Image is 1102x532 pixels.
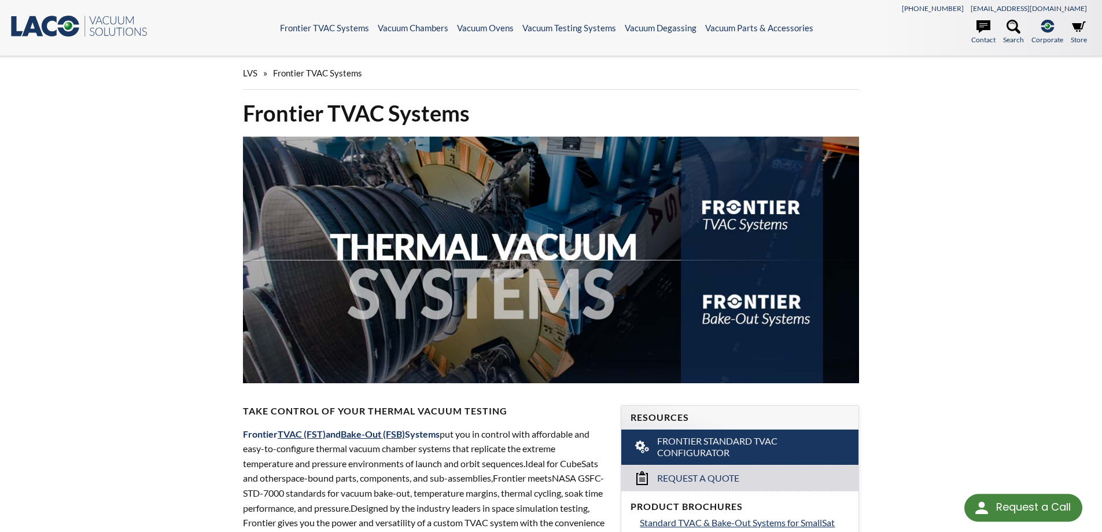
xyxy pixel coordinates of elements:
a: Vacuum Ovens [457,23,514,33]
a: Vacuum Parts & Accessories [705,23,813,33]
span: Id [525,458,533,469]
span: Frontier and Systems [243,428,440,439]
h4: Take Control of Your Thermal Vacuum Testing [243,405,607,417]
a: Store [1071,20,1087,45]
a: Frontier TVAC Systems [280,23,369,33]
a: TVAC (FST) [278,428,326,439]
span: Frontier Standard TVAC Configurator [657,435,824,460]
a: Search [1003,20,1024,45]
a: Standard TVAC & Bake-Out Systems for SmallSat [640,515,849,530]
a: Bake-Out (FSB) [341,428,405,439]
div: Request a Call [996,494,1071,520]
a: Contact [971,20,996,45]
img: round button [972,498,991,517]
a: Vacuum Chambers [378,23,448,33]
a: Frontier Standard TVAC Configurator [621,430,858,465]
span: Frontier TVAC Systems [273,68,362,78]
img: Thermal Vacuum Systems header [243,137,860,383]
h4: Resources [631,412,849,424]
span: NASA GSFC-STD-7000 standards for vacuum bake-out, temperature margins, thermal cycling, soak time... [243,472,604,513]
span: Request a Quote [657,472,739,485]
div: Request a Call [964,494,1082,522]
a: Vacuum Testing Systems [522,23,616,33]
a: Vacuum Degassing [625,23,696,33]
div: » [243,57,860,90]
span: Corporate [1031,34,1063,45]
h4: Product Brochures [631,501,849,513]
span: space-bound parts, components, and sub-assemblies, [282,472,493,483]
h1: Frontier TVAC Systems [243,99,860,127]
a: Request a Quote [621,465,858,491]
a: [EMAIL_ADDRESS][DOMAIN_NAME] [971,4,1087,13]
span: LVS [243,68,257,78]
span: xtreme temperature and pressure environments of launch and orbit sequences. eal for CubeSats and ... [243,443,598,483]
a: [PHONE_NUMBER] [902,4,964,13]
span: Standard TVAC & Bake-Out Systems for SmallSat [640,517,835,528]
